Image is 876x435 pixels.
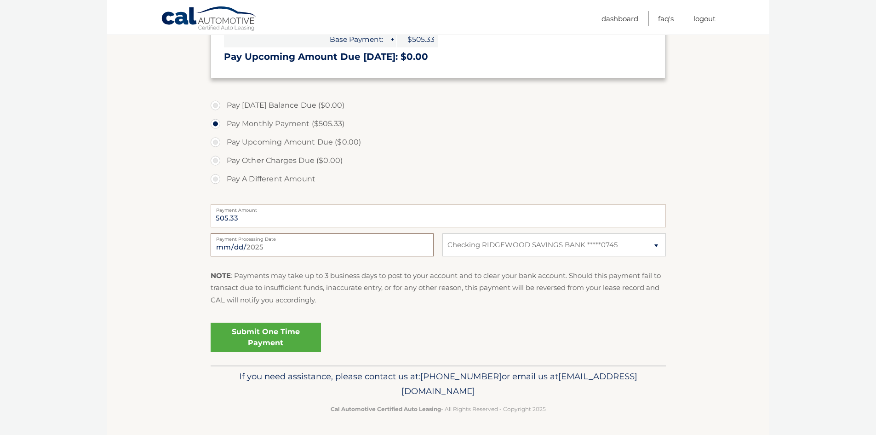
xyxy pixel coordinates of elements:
a: Logout [693,11,716,26]
p: : Payments may take up to 3 business days to post to your account and to clear your bank account.... [211,270,666,306]
p: - All Rights Reserved - Copyright 2025 [217,404,660,414]
p: If you need assistance, please contact us at: or email us at [217,369,660,399]
strong: Cal Automotive Certified Auto Leasing [331,406,441,412]
a: FAQ's [658,11,674,26]
label: Pay Monthly Payment ($505.33) [211,115,666,133]
input: Payment Amount [211,204,666,227]
a: Dashboard [601,11,638,26]
label: Pay [DATE] Balance Due ($0.00) [211,96,666,115]
strong: NOTE [211,271,231,280]
span: + [387,31,396,47]
span: [PHONE_NUMBER] [420,371,502,382]
span: $505.33 [397,31,438,47]
h3: Pay Upcoming Amount Due [DATE]: $0.00 [224,51,653,63]
a: Cal Automotive [161,6,258,33]
label: Pay A Different Amount [211,170,666,188]
label: Pay Upcoming Amount Due ($0.00) [211,133,666,151]
label: Pay Other Charges Due ($0.00) [211,151,666,170]
a: Submit One Time Payment [211,323,321,352]
span: Base Payment: [224,31,387,47]
input: Payment Date [211,233,434,256]
label: Payment Amount [211,204,666,212]
label: Payment Processing Date [211,233,434,241]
